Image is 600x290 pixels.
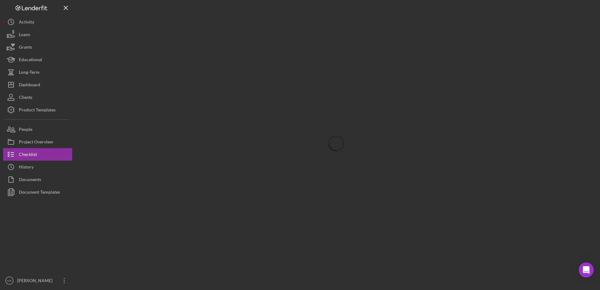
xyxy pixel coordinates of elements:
div: Documents [19,173,41,187]
div: History [19,161,34,175]
div: Educational [19,53,42,67]
div: Open Intercom Messenger [579,262,594,277]
text: KR [7,279,11,282]
div: [PERSON_NAME] [16,274,56,288]
div: Activity [19,16,34,30]
div: Dashboard [19,78,40,93]
div: People [19,123,32,137]
button: Dashboard [3,78,72,91]
div: Checklist [19,148,37,162]
button: Checklist [3,148,72,161]
div: Long-Term [19,66,40,80]
button: Educational [3,53,72,66]
button: Clients [3,91,72,104]
button: History [3,161,72,173]
button: Documents [3,173,72,186]
button: Product Templates [3,104,72,116]
button: Project Overview [3,136,72,148]
div: Grants [19,41,32,55]
div: Clients [19,91,32,105]
button: Activity [3,16,72,28]
button: People [3,123,72,136]
button: Grants [3,41,72,53]
div: Project Overview [19,136,53,150]
div: Document Templates [19,186,60,200]
div: Loans [19,28,30,42]
button: Document Templates [3,186,72,198]
button: Loans [3,28,72,41]
button: Long-Term [3,66,72,78]
div: Product Templates [19,104,56,118]
button: KR[PERSON_NAME] [3,274,72,287]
